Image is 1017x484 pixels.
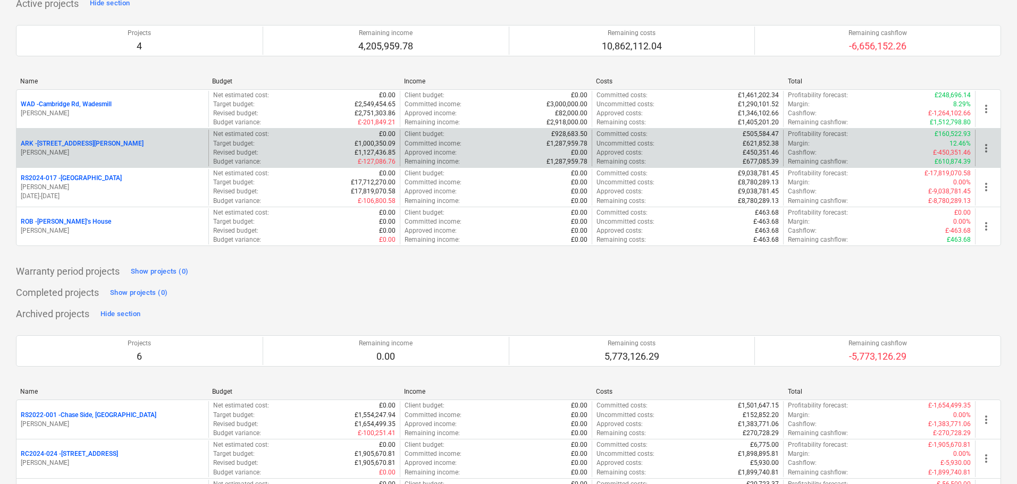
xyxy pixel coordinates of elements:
[596,458,643,468] p: Approved costs :
[358,429,396,438] p: £-100,251.41
[213,91,269,100] p: Net estimated cost :
[213,420,258,429] p: Revised budget :
[358,118,396,127] p: £-201,849.21
[571,187,587,196] p: £0.00
[212,78,396,85] div: Budget
[21,411,204,429] div: RS2022-001 -Chase Side, [GEOGRAPHIC_DATA][PERSON_NAME]
[738,100,779,109] p: £1,290,101.52
[379,440,396,449] p: £0.00
[596,226,643,235] p: Approved costs :
[738,197,779,206] p: £8,780,289.13
[953,100,971,109] p: 8.29%
[213,208,269,217] p: Net estimated cost :
[596,388,779,395] div: Costs
[213,226,258,235] p: Revised budget :
[571,226,587,235] p: £0.00
[788,458,817,468] p: Cashflow :
[788,197,848,206] p: Remaining cashflow :
[213,411,255,420] p: Target budget :
[379,91,396,100] p: £0.00
[107,284,170,301] button: Show projects (0)
[571,235,587,244] p: £0.00
[16,265,120,278] p: Warranty period projects
[596,411,654,420] p: Uncommitted costs :
[964,433,1017,484] div: Chat Widget
[788,401,848,410] p: Profitability forecast :
[788,130,848,139] p: Profitability forecast :
[21,192,204,201] p: [DATE] - [DATE]
[954,208,971,217] p: £0.00
[547,139,587,148] p: £1,287,959.78
[405,169,444,178] p: Client budget :
[738,109,779,118] p: £1,346,102.66
[738,178,779,187] p: £8,780,289.13
[405,118,460,127] p: Remaining income :
[596,178,654,187] p: Uncommitted costs :
[571,449,587,458] p: £0.00
[738,420,779,429] p: £1,383,771.06
[571,411,587,420] p: £0.00
[945,226,971,235] p: £-463.68
[596,130,648,139] p: Committed costs :
[379,226,396,235] p: £0.00
[405,100,461,109] p: Committed income :
[21,226,204,235] p: [PERSON_NAME]
[16,308,89,320] p: Archived projects
[953,217,971,226] p: 0.00%
[596,440,648,449] p: Committed costs :
[738,449,779,458] p: £1,898,895.81
[788,440,848,449] p: Profitability forecast :
[405,401,444,410] p: Client budget :
[213,139,255,148] p: Target budget :
[596,91,648,100] p: Committed costs :
[949,139,971,148] p: 12.46%
[848,350,907,363] p: -5,773,126.29
[131,266,188,278] div: Show projects (0)
[788,100,810,109] p: Margin :
[21,100,204,118] div: WAD -Cambridge Rd, Wadesmill[PERSON_NAME]
[379,401,396,410] p: £0.00
[788,429,848,438] p: Remaining cashflow :
[596,109,643,118] p: Approved costs :
[596,235,646,244] p: Remaining costs :
[788,118,848,127] p: Remaining cashflow :
[571,217,587,226] p: £0.00
[213,449,255,458] p: Target budget :
[788,208,848,217] p: Profitability forecast :
[405,109,457,118] p: Approved income :
[213,157,261,166] p: Budget variance :
[213,100,255,109] p: Target budget :
[753,217,779,226] p: £-463.68
[21,139,204,157] div: ARK -[STREET_ADDRESS][PERSON_NAME][PERSON_NAME]
[547,118,587,127] p: £2,918,000.00
[980,413,993,426] span: more_vert
[21,411,156,420] p: RS2022-001 - Chase Side, [GEOGRAPHIC_DATA]
[928,197,971,206] p: £-8,780,289.13
[213,118,261,127] p: Budget variance :
[788,187,817,196] p: Cashflow :
[213,235,261,244] p: Budget variance :
[355,411,396,420] p: £1,554,247.94
[405,208,444,217] p: Client budget :
[100,308,140,320] div: Hide section
[555,109,587,118] p: £82,000.00
[980,181,993,193] span: more_vert
[359,339,413,348] p: Remaining income
[788,235,848,244] p: Remaining cashflow :
[596,208,648,217] p: Committed costs :
[953,178,971,187] p: 0.00%
[355,148,396,157] p: £1,127,436.85
[788,157,848,166] p: Remaining cashflow :
[743,411,779,420] p: £152,852.20
[213,178,255,187] p: Target budget :
[596,197,646,206] p: Remaining costs :
[596,148,643,157] p: Approved costs :
[358,29,413,38] p: Remaining income
[355,139,396,148] p: £1,000,350.09
[212,388,396,395] div: Budget
[21,217,111,226] p: ROB - [PERSON_NAME]'s House
[947,235,971,244] p: £463.68
[571,91,587,100] p: £0.00
[405,197,460,206] p: Remaining income :
[379,468,396,477] p: £0.00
